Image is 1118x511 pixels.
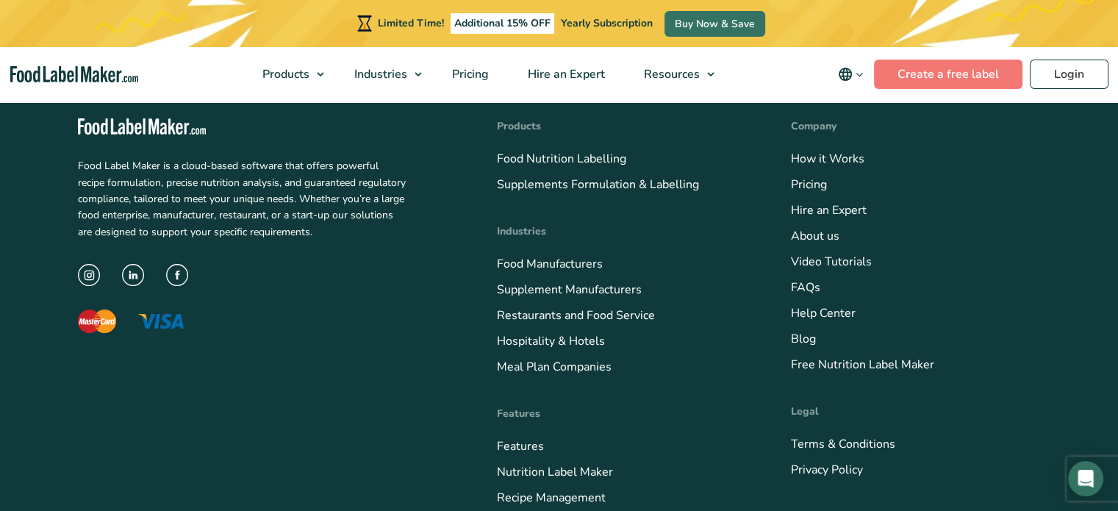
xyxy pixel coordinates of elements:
a: Restaurants and Food Service [497,307,655,324]
a: Hospitality & Hotels [497,333,605,349]
span: Resources [639,66,701,82]
span: Limited Time! [378,16,444,30]
img: instagram icon [78,264,100,286]
a: Terms & Conditions [791,436,895,452]
a: Buy Now & Save [664,11,765,37]
a: Hire an Expert [509,47,621,101]
a: Hire an Expert [791,202,867,218]
a: Supplements Formulation & Labelling [497,176,699,193]
a: Food Nutrition Labelling [497,151,626,167]
a: Privacy Policy [791,462,863,478]
a: Pricing [791,176,827,193]
a: Free Nutrition Label Maker [791,357,934,373]
span: Yearly Subscription [561,16,653,30]
a: Features [497,438,544,454]
img: The Visa logo with blue letters and a yellow flick above the [138,314,184,329]
a: Help Center [791,305,856,321]
h4: Company [791,118,1041,134]
span: Industries [350,66,409,82]
span: Pricing [448,66,490,82]
h4: Features [497,406,747,421]
a: FAQs [791,279,820,296]
p: Food Label Maker is a cloud-based software that offers powerful recipe formulation, precise nutri... [78,158,406,240]
span: Hire an Expert [523,66,606,82]
div: Open Intercom Messenger [1068,461,1103,496]
img: Food Label Maker - white [78,118,206,135]
a: Nutrition Label Maker [497,464,613,480]
a: Login [1030,60,1108,89]
img: The Mastercard logo displaying a red circle saying [78,310,116,332]
a: Industries [335,47,429,101]
h4: Legal [791,404,1041,419]
span: Additional 15% OFF [451,13,554,34]
h4: Industries [497,224,747,239]
a: Pricing [433,47,505,101]
a: Resources [625,47,722,101]
a: About us [791,228,839,244]
span: Products [258,66,311,82]
a: Video Tutorials [791,254,872,270]
a: How it Works [791,151,864,167]
a: Food Manufacturers [497,256,603,272]
a: Recipe Management [497,490,606,506]
a: Products [243,47,332,101]
a: Meal Plan Companies [497,359,612,375]
a: Create a free label [874,60,1022,89]
a: Supplement Manufacturers [497,282,642,298]
a: Blog [791,331,816,347]
h4: Products [497,118,747,134]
